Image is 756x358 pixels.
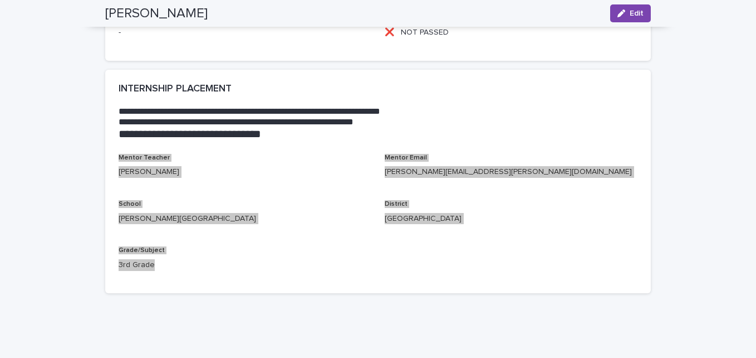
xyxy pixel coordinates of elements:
h2: [PERSON_NAME] [105,6,208,22]
span: Mentor Email [385,154,427,161]
h2: INTERNSHIP PLACEMENT [119,83,232,95]
p: - [119,27,371,38]
span: Mentor Teacher [119,154,170,161]
p: [PERSON_NAME] [119,166,371,178]
p: ❌ NOT PASSED [385,27,637,38]
p: 3rd Grade [119,259,371,271]
span: District [385,201,408,207]
p: [PERSON_NAME][GEOGRAPHIC_DATA] [119,213,371,225]
a: [PERSON_NAME][EMAIL_ADDRESS][PERSON_NAME][DOMAIN_NAME] [385,168,632,176]
span: Edit [630,9,644,17]
span: Grade/Subject [119,247,165,254]
p: [GEOGRAPHIC_DATA] [385,213,637,225]
span: School [119,201,141,207]
button: Edit [610,4,651,22]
